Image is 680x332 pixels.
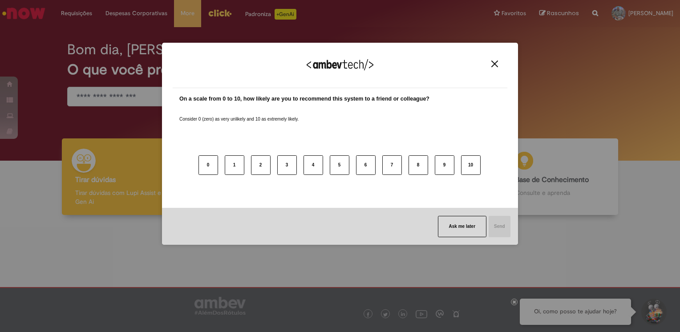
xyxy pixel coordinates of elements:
[179,95,429,103] label: On a scale from 0 to 10, how likely are you to recommend this system to a friend or colleague?
[225,155,244,175] button: 1
[409,155,428,175] button: 8
[356,155,376,175] button: 6
[382,155,402,175] button: 7
[179,105,299,122] label: Consider 0 (zero) as very unlikely and 10 as extremely likely.
[489,60,501,68] button: Close
[330,155,349,175] button: 5
[277,155,297,175] button: 3
[491,61,498,67] img: Close
[304,155,323,175] button: 4
[435,155,454,175] button: 9
[251,155,271,175] button: 2
[438,216,486,237] button: Ask me later
[461,155,481,175] button: 10
[307,59,373,70] img: Logo Ambevtech
[198,155,218,175] button: 0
